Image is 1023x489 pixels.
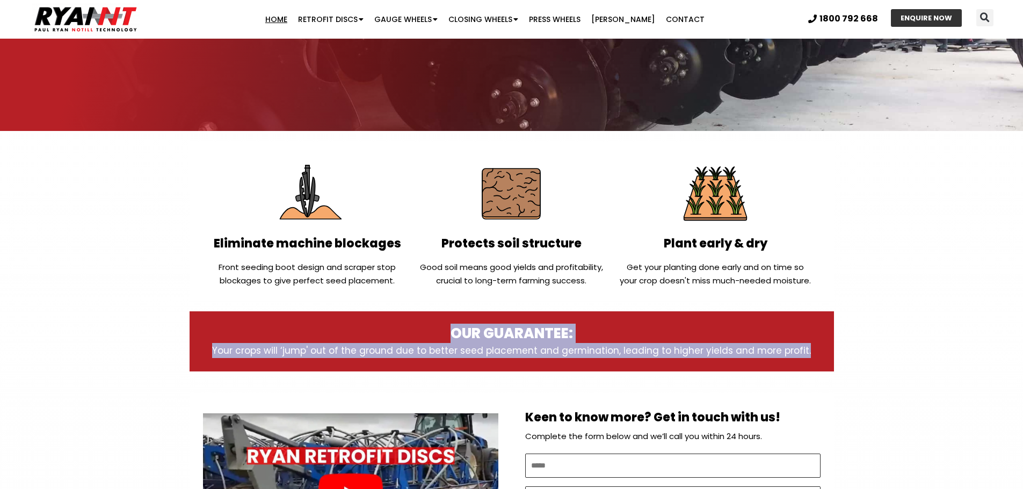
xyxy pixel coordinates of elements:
img: Ryan NT logo [32,3,140,36]
a: Closing Wheels [443,9,524,30]
h2: Keen to know more? Get in touch with us! [525,412,821,424]
a: 1800 792 668 [808,14,878,23]
h2: Plant early & dry [619,238,812,250]
h2: Eliminate machine blockages [211,238,404,250]
a: ENQUIRE NOW [891,9,962,27]
p: Complete the form below and we’ll call you within 24 hours. [525,429,821,444]
div: Search [976,9,993,26]
p: Get your planting done early and on time so your crop doesn't miss much-needed moisture. [619,260,812,287]
a: [PERSON_NAME] [586,9,661,30]
p: Front seeding boot design and scraper stop blockages to give perfect seed placement. [211,260,404,287]
a: Press Wheels [524,9,586,30]
img: Plant Early & Dry [677,155,754,232]
a: Contact [661,9,710,30]
img: Eliminate Machine Blockages [269,155,346,232]
p: Good soil means good yields and profitability, crucial to long-term farming success. [415,260,608,287]
nav: Menu [198,9,771,30]
a: Home [260,9,293,30]
a: Gauge Wheels [369,9,443,30]
span: 1800 792 668 [819,14,878,23]
span: ENQUIRE NOW [901,14,952,21]
h2: Protects soil structure [415,238,608,250]
a: Retrofit Discs [293,9,369,30]
h3: OUR GUARANTEE: [211,325,812,343]
span: Your crops will ‘jump' out of the ground due to better seed placement and germination, leading to... [212,344,811,357]
img: Protect soil structure [473,155,550,232]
